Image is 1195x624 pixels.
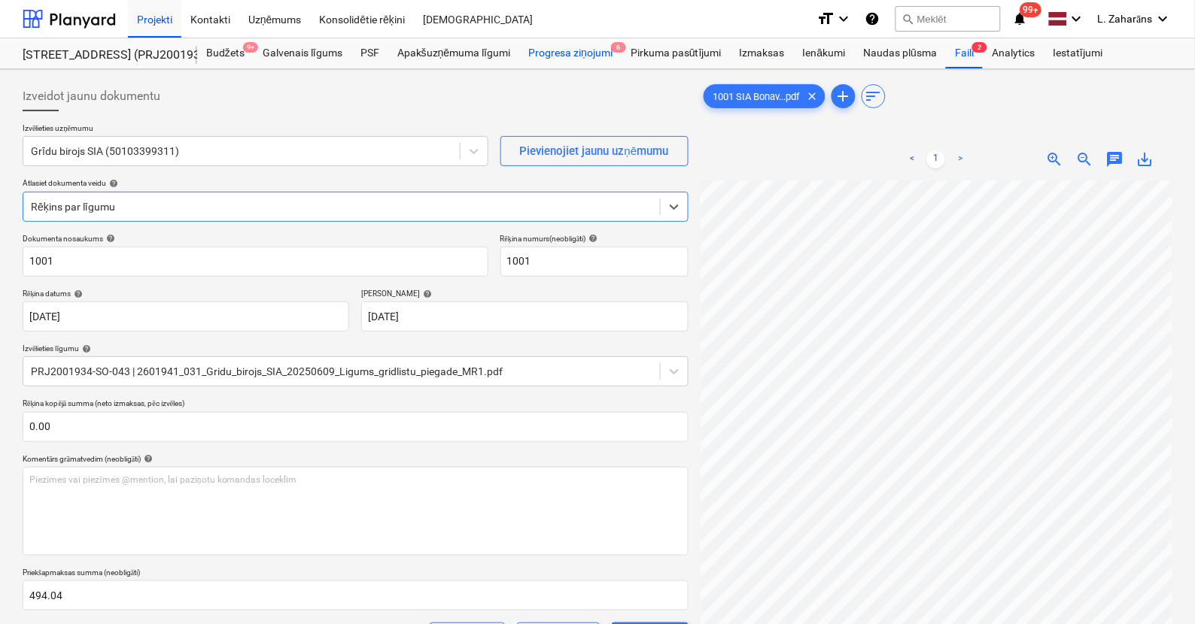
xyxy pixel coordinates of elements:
span: help [586,234,598,243]
span: 9+ [243,42,258,53]
div: Faili [946,38,983,68]
input: Izpildes datums nav norādīts [361,301,688,332]
span: 1001 SIA Bonav...pdf [704,91,810,102]
span: help [71,289,83,298]
span: help [79,344,91,353]
div: Dokumenta nosaukums [23,234,488,244]
div: Rēķina datums [23,289,349,298]
div: Rēķina numurs (neobligāti) [500,234,689,244]
a: Iestatījumi [1044,38,1111,68]
span: zoom_in [1046,150,1064,168]
iframe: Chat Widget [1120,552,1195,624]
p: Izvēlieties uzņēmumu [23,123,488,136]
p: Priekšapmaksas summa (neobligāti) [23,568,689,580]
button: Pievienojiet jaunu uzņēmumu [500,136,689,166]
a: Page 1 is your current page [927,150,945,168]
span: help [103,234,115,243]
span: save_alt [1136,150,1154,168]
input: Rēķina numurs [500,247,689,277]
a: Naudas plūsma [855,38,947,68]
div: Komentārs grāmatvedim (neobligāti) [23,454,689,464]
a: Ienākumi [794,38,855,68]
span: help [420,289,432,298]
div: Pievienojiet jaunu uzņēmumu [520,141,669,161]
input: Rēķina kopējā summa (neto izmaksas, pēc izvēles) [23,412,689,442]
input: Priekšapmaksas summa [23,580,689,610]
input: Dokumenta nosaukums [23,247,488,277]
a: Budžets9+ [197,38,254,68]
a: Progresa ziņojumi6 [519,38,622,68]
span: zoom_out [1076,150,1094,168]
span: help [141,454,153,463]
div: [PERSON_NAME] [361,289,688,298]
input: Rēķina datums nav norādīts [23,301,349,332]
a: Apakšuzņēmuma līgumi [388,38,519,68]
div: Atlasiet dokumenta veidu [23,178,689,188]
a: Analytics [983,38,1044,68]
div: [STREET_ADDRESS] (PRJ2001934) 2601941 [23,47,179,63]
span: add [835,87,853,105]
div: Progresa ziņojumi [519,38,622,68]
span: 2 [972,42,987,53]
span: 6 [611,42,626,53]
a: Next page [951,150,969,168]
a: Pirkuma pasūtījumi [622,38,731,68]
span: Izveidot jaunu dokumentu [23,87,160,105]
a: Izmaksas [731,38,794,68]
div: 1001 SIA Bonav...pdf [704,84,826,108]
span: sort [865,87,883,105]
a: Previous page [903,150,921,168]
p: Rēķina kopējā summa (neto izmaksas, pēc izvēles) [23,398,689,411]
span: help [106,179,118,188]
a: Galvenais līgums [254,38,351,68]
a: PSF [351,38,388,68]
span: chat [1106,150,1124,168]
div: Izvēlieties līgumu [23,344,689,353]
a: Faili2 [946,38,983,68]
div: Budžets [197,38,254,68]
span: clear [804,87,822,105]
